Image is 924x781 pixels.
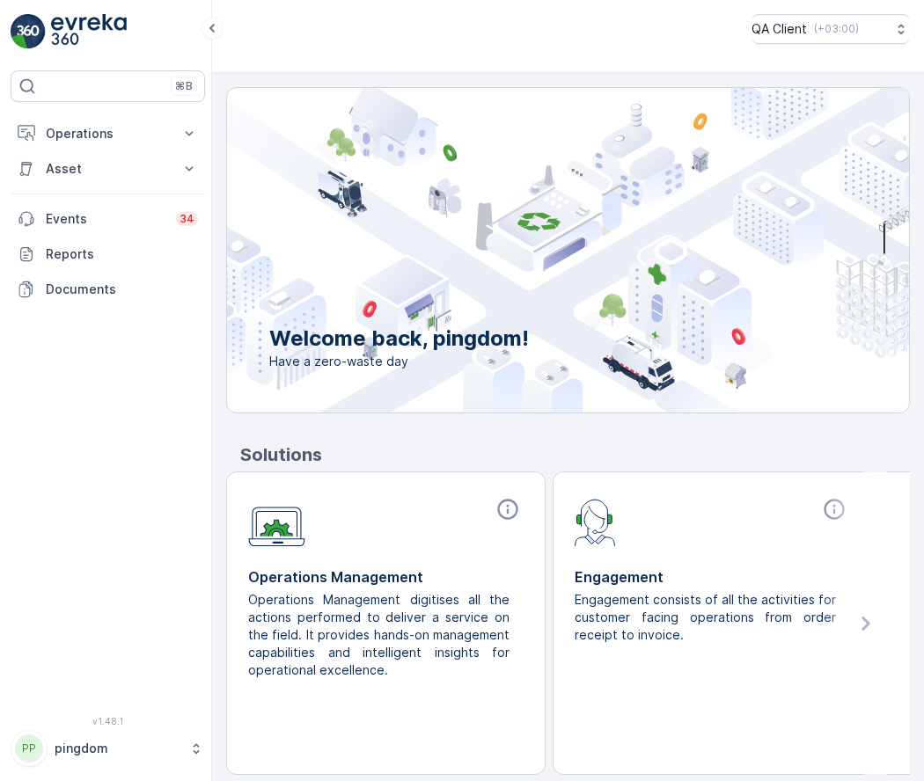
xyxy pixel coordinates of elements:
p: Documents [46,281,198,298]
p: Operations Management [248,566,524,588]
button: PPpingdom [11,730,205,767]
p: Solutions [240,442,910,468]
button: Asset [11,151,205,186]
img: module-icon [575,497,616,546]
button: QA Client(+03:00) [752,14,910,44]
p: QA Client [752,20,807,38]
p: Engagement consists of all the activities for customer facing operations from order receipt to in... [575,591,836,644]
p: ( +03:00 ) [814,22,859,36]
span: v 1.48.1 [11,716,205,726]
div: PP [15,734,43,763]
p: Engagement [575,566,850,588]
p: ⌘B [175,79,193,93]
p: Asset [46,160,170,178]
img: logo [11,14,46,49]
a: Documents [11,272,205,307]
a: Reports [11,237,205,272]
button: Operations [11,116,205,151]
a: Events34 [11,201,205,237]
img: module-icon [248,497,305,547]
img: city illustration [148,88,909,412]
p: pingdom [55,740,180,757]
p: Welcome back, pingdom! [269,325,529,353]
img: logo_light-DOdMpM7g.png [51,14,127,49]
span: Have a zero-waste day [269,353,529,370]
p: Reports [46,245,198,263]
p: Events [46,210,165,228]
p: Operations [46,125,170,142]
p: 34 [180,212,194,226]
p: Operations Management digitises all the actions performed to deliver a service on the field. It p... [248,591,510,679]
